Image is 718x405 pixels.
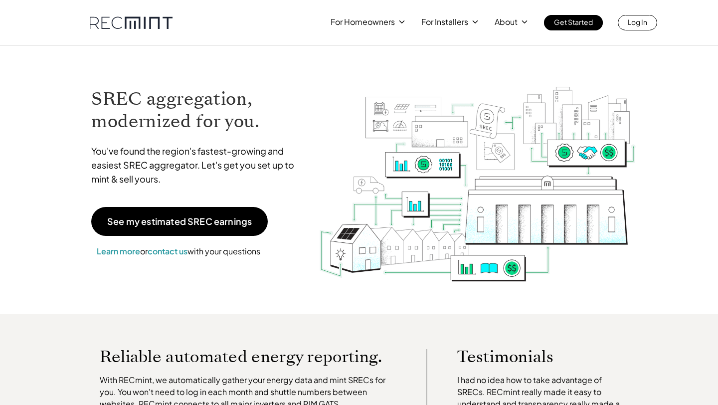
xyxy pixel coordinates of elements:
p: Reliable automated energy reporting. [100,349,397,364]
p: Testimonials [457,349,606,364]
p: Get Started [554,15,593,29]
a: contact us [148,246,187,256]
p: For Installers [421,15,468,29]
p: About [495,15,518,29]
p: For Homeowners [331,15,395,29]
a: Learn more [97,246,140,256]
img: RECmint value cycle [319,60,637,284]
a: Log In [618,15,657,30]
p: or with your questions [91,245,266,258]
a: See my estimated SREC earnings [91,207,268,236]
a: Get Started [544,15,603,30]
p: See my estimated SREC earnings [107,217,252,226]
p: You've found the region's fastest-growing and easiest SREC aggregator. Let's get you set up to mi... [91,144,304,186]
h1: SREC aggregation, modernized for you. [91,88,304,133]
p: Log In [628,15,647,29]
